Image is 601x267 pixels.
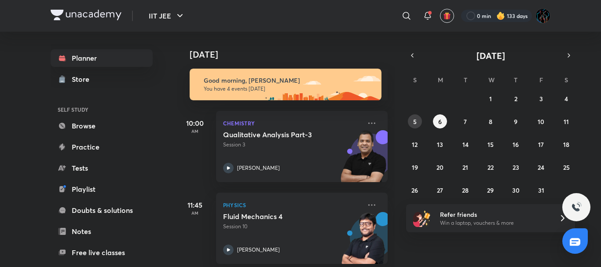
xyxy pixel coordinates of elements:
img: avatar [443,12,451,20]
abbr: October 7, 2025 [464,117,467,126]
p: [PERSON_NAME] [237,164,280,172]
img: ttu [571,202,582,212]
button: IIT JEE [143,7,191,25]
abbr: October 6, 2025 [438,117,442,126]
abbr: October 16, 2025 [513,140,519,149]
button: October 4, 2025 [559,91,573,106]
a: Company Logo [51,10,121,22]
p: Physics [223,200,361,210]
h5: Fluid Mechanics 4 [223,212,333,221]
button: October 6, 2025 [433,114,447,128]
abbr: October 28, 2025 [462,186,469,194]
abbr: October 2, 2025 [514,95,517,103]
img: streak [496,11,505,20]
button: October 19, 2025 [408,160,422,174]
button: October 22, 2025 [484,160,498,174]
abbr: October 31, 2025 [538,186,544,194]
div: Store [72,74,95,84]
button: October 26, 2025 [408,183,422,197]
a: Tests [51,159,153,177]
abbr: Friday [539,76,543,84]
p: Win a laptop, vouchers & more [440,219,548,227]
abbr: October 11, 2025 [564,117,569,126]
a: Notes [51,223,153,240]
p: AM [177,210,213,216]
abbr: October 21, 2025 [462,163,468,172]
abbr: October 4, 2025 [564,95,568,103]
abbr: October 13, 2025 [437,140,443,149]
abbr: October 26, 2025 [411,186,418,194]
h5: 11:45 [177,200,213,210]
a: Free live classes [51,244,153,261]
abbr: October 30, 2025 [512,186,520,194]
button: October 17, 2025 [534,137,548,151]
p: Chemistry [223,118,361,128]
abbr: October 27, 2025 [437,186,443,194]
img: referral [413,209,431,227]
button: October 8, 2025 [484,114,498,128]
abbr: October 12, 2025 [412,140,418,149]
button: October 27, 2025 [433,183,447,197]
abbr: Saturday [564,76,568,84]
a: Doubts & solutions [51,201,153,219]
button: October 20, 2025 [433,160,447,174]
button: October 23, 2025 [509,160,523,174]
abbr: Sunday [413,76,417,84]
abbr: Tuesday [464,76,467,84]
abbr: October 10, 2025 [538,117,544,126]
button: October 15, 2025 [484,137,498,151]
button: October 9, 2025 [509,114,523,128]
button: October 7, 2025 [458,114,473,128]
p: [PERSON_NAME] [237,246,280,254]
abbr: October 23, 2025 [513,163,519,172]
abbr: October 17, 2025 [538,140,544,149]
abbr: October 1, 2025 [489,95,492,103]
p: Session 3 [223,141,361,149]
abbr: October 9, 2025 [514,117,517,126]
a: Playlist [51,180,153,198]
img: unacademy [339,130,388,191]
button: avatar [440,9,454,23]
button: October 18, 2025 [559,137,573,151]
p: You have 4 events [DATE] [204,85,374,92]
abbr: Thursday [514,76,517,84]
abbr: October 5, 2025 [413,117,417,126]
button: [DATE] [418,49,563,62]
a: Browse [51,117,153,135]
abbr: October 14, 2025 [462,140,469,149]
a: Planner [51,49,153,67]
h6: Refer friends [440,210,548,219]
abbr: October 24, 2025 [538,163,544,172]
button: October 25, 2025 [559,160,573,174]
abbr: Wednesday [488,76,495,84]
abbr: October 29, 2025 [487,186,494,194]
a: Store [51,70,153,88]
button: October 21, 2025 [458,160,473,174]
abbr: October 18, 2025 [563,140,569,149]
button: October 11, 2025 [559,114,573,128]
button: October 24, 2025 [534,160,548,174]
abbr: October 8, 2025 [489,117,492,126]
button: October 16, 2025 [509,137,523,151]
abbr: October 20, 2025 [436,163,443,172]
p: AM [177,128,213,134]
span: [DATE] [476,50,505,62]
button: October 2, 2025 [509,91,523,106]
abbr: October 3, 2025 [539,95,543,103]
button: October 13, 2025 [433,137,447,151]
abbr: October 25, 2025 [563,163,570,172]
img: morning [190,69,381,100]
button: October 28, 2025 [458,183,473,197]
button: October 5, 2025 [408,114,422,128]
img: Umang Raj [535,8,550,23]
button: October 14, 2025 [458,137,473,151]
button: October 1, 2025 [484,91,498,106]
button: October 10, 2025 [534,114,548,128]
button: October 3, 2025 [534,91,548,106]
button: October 30, 2025 [509,183,523,197]
button: October 31, 2025 [534,183,548,197]
abbr: October 15, 2025 [487,140,494,149]
h5: 10:00 [177,118,213,128]
img: Company Logo [51,10,121,20]
a: Practice [51,138,153,156]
